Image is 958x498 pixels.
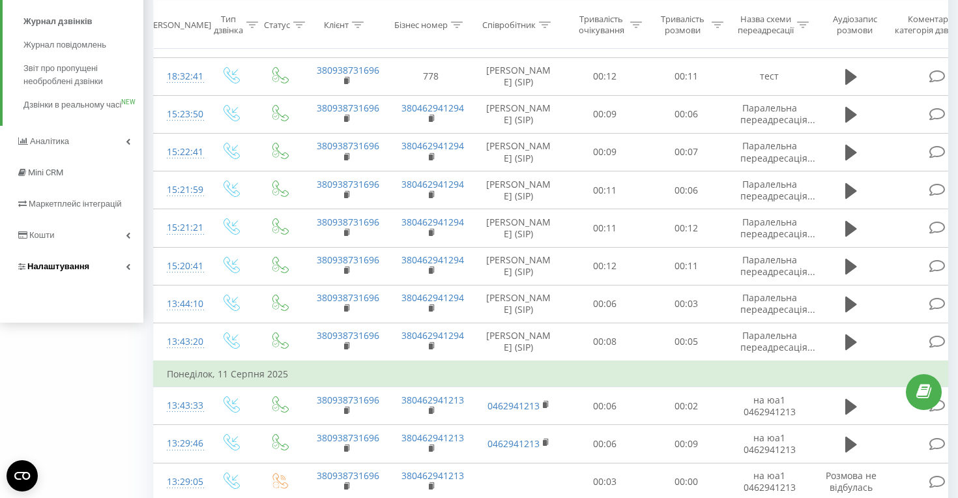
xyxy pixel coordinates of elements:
[167,329,193,355] div: 13:43:20
[23,57,143,93] a: Звіт про пропущені необроблені дзвінки
[473,247,564,285] td: [PERSON_NAME] (SIP)
[264,19,290,30] div: Статус
[167,102,193,127] div: 15:23:50
[167,64,193,89] div: 18:32:41
[23,15,93,28] span: Журнал дзвінків
[23,33,143,57] a: Журнал повідомлень
[401,394,464,406] a: 380462941213
[823,14,886,36] div: Аудіозапис розмови
[740,254,815,278] span: Паралельна переадресація...
[473,171,564,209] td: [PERSON_NAME] (SIP)
[740,291,815,315] span: Паралельна переадресація...
[473,323,564,361] td: [PERSON_NAME] (SIP)
[394,19,448,30] div: Бізнес номер
[646,285,727,323] td: 00:03
[473,95,564,133] td: [PERSON_NAME] (SIP)
[646,425,727,463] td: 00:09
[401,432,464,444] a: 380462941213
[27,261,89,271] span: Налаштування
[564,285,646,323] td: 00:06
[740,329,815,353] span: Паралельна переадресація...
[564,57,646,95] td: 00:12
[473,57,564,95] td: [PERSON_NAME] (SIP)
[317,291,379,304] a: 380938731696
[740,102,815,126] span: Паралельна переадресація...
[28,168,63,177] span: Mini CRM
[727,57,812,95] td: тест
[401,469,464,482] a: 380462941213
[564,247,646,285] td: 00:12
[167,177,193,203] div: 15:21:59
[317,329,379,342] a: 380938731696
[401,139,464,152] a: 380462941294
[564,171,646,209] td: 00:11
[23,93,143,117] a: Дзвінки в реальному часіNEW
[646,247,727,285] td: 00:11
[564,323,646,361] td: 00:08
[167,254,193,279] div: 15:20:41
[317,216,379,228] a: 380938731696
[564,425,646,463] td: 00:06
[317,102,379,114] a: 380938731696
[657,14,708,36] div: Тривалість розмови
[214,14,243,36] div: Тип дзвінка
[575,14,627,36] div: Тривалість очікування
[646,209,727,247] td: 00:12
[473,209,564,247] td: [PERSON_NAME] (SIP)
[167,215,193,241] div: 15:21:21
[401,254,464,266] a: 380462941294
[740,178,815,202] span: Паралельна переадресація...
[487,437,540,450] a: 0462941213
[646,171,727,209] td: 00:06
[145,19,211,30] div: [PERSON_NAME]
[317,178,379,190] a: 380938731696
[23,10,143,33] a: Журнал дзвінків
[826,469,877,493] span: Розмова не відбулась
[7,460,38,491] button: Open CMP widget
[317,254,379,266] a: 380938731696
[317,139,379,152] a: 380938731696
[646,387,727,425] td: 00:02
[487,400,540,412] a: 0462941213
[317,64,379,76] a: 380938731696
[646,133,727,171] td: 00:07
[167,139,193,165] div: 15:22:41
[473,285,564,323] td: [PERSON_NAME] (SIP)
[738,14,794,36] div: Назва схеми переадресації
[317,469,379,482] a: 380938731696
[388,57,473,95] td: 778
[23,62,137,88] span: Звіт про пропущені необроблені дзвінки
[317,432,379,444] a: 380938731696
[482,19,536,30] div: Співробітник
[727,387,812,425] td: на юа1 0462941213
[401,216,464,228] a: 380462941294
[401,102,464,114] a: 380462941294
[29,230,54,240] span: Кошти
[740,216,815,240] span: Паралельна переадресація...
[29,199,122,209] span: Маркетплейс інтеграцій
[317,394,379,406] a: 380938731696
[167,291,193,317] div: 13:44:10
[727,425,812,463] td: на юа1 0462941213
[646,95,727,133] td: 00:06
[740,139,815,164] span: Паралельна переадресація...
[167,393,193,418] div: 13:43:33
[473,133,564,171] td: [PERSON_NAME] (SIP)
[564,387,646,425] td: 00:06
[23,38,106,51] span: Журнал повідомлень
[564,133,646,171] td: 00:09
[646,57,727,95] td: 00:11
[564,209,646,247] td: 00:11
[324,19,349,30] div: Клієнт
[30,136,69,146] span: Аналiтика
[167,469,193,495] div: 13:29:05
[564,95,646,133] td: 00:09
[23,98,121,111] span: Дзвінки в реальному часі
[167,431,193,456] div: 13:29:46
[646,323,727,361] td: 00:05
[401,178,464,190] a: 380462941294
[401,329,464,342] a: 380462941294
[401,291,464,304] a: 380462941294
